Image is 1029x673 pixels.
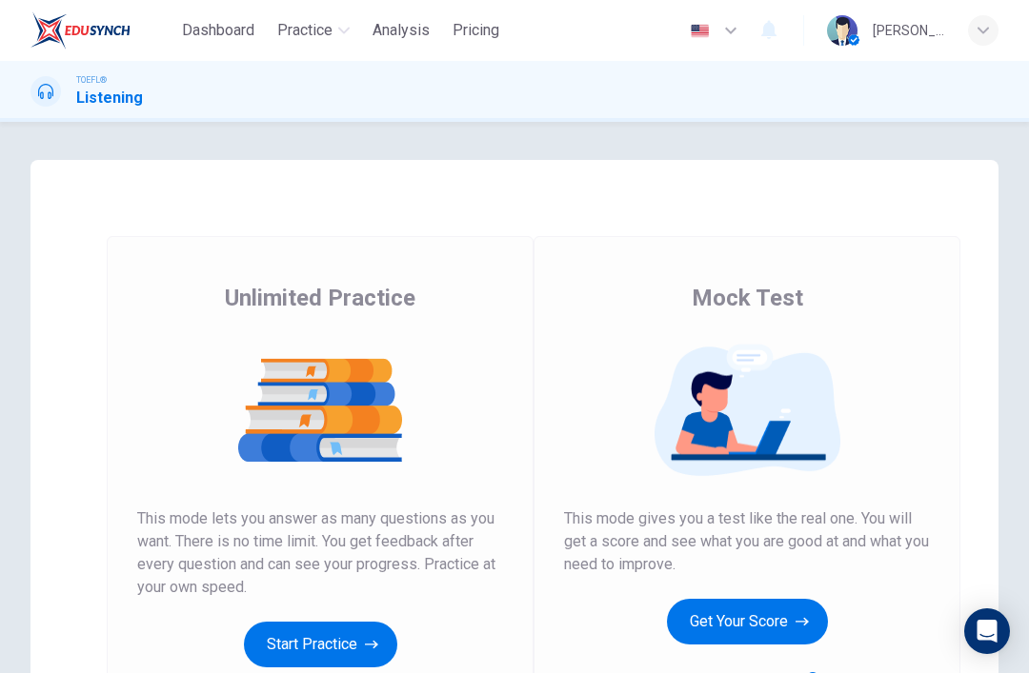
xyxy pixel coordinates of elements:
[373,19,430,42] span: Analysis
[277,19,333,42] span: Practice
[873,19,945,42] div: [PERSON_NAME]
[453,19,499,42] span: Pricing
[564,507,930,576] span: This mode gives you a test like the real one. You will get a score and see what you are good at a...
[174,13,262,48] button: Dashboard
[225,283,415,313] span: Unlimited Practice
[137,507,503,599] span: This mode lets you answer as many questions as you want. There is no time limit. You get feedback...
[964,608,1010,654] div: Open Intercom Messenger
[688,24,712,38] img: en
[270,13,357,48] button: Practice
[445,13,507,48] button: Pricing
[827,15,857,46] img: Profile picture
[30,11,131,49] img: EduSynch logo
[76,73,107,87] span: TOEFL®
[30,11,174,49] a: EduSynch logo
[182,19,254,42] span: Dashboard
[76,87,143,109] h1: Listening
[244,622,397,667] button: Start Practice
[692,283,803,313] span: Mock Test
[667,599,828,644] button: Get Your Score
[365,13,437,48] button: Analysis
